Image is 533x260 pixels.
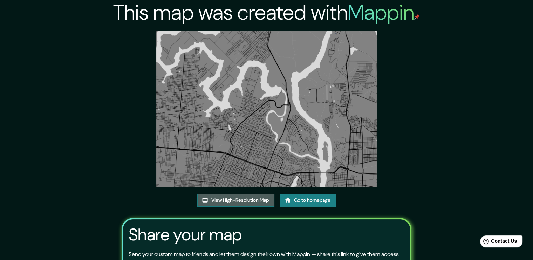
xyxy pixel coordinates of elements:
h3: Share your map [129,225,242,245]
a: Go to homepage [280,194,336,207]
p: Send your custom map to friends and let them design their own with Mappin — share this link to gi... [129,250,399,259]
iframe: Help widget launcher [471,233,525,252]
a: View High-Resolution Map [197,194,274,207]
img: mappin-pin [414,14,420,20]
img: created-map [156,31,377,187]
